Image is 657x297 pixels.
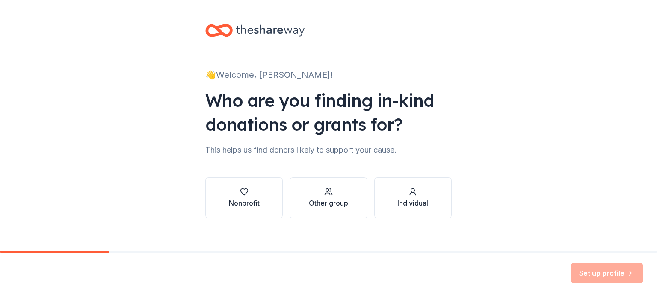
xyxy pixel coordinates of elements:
div: Individual [397,198,428,208]
button: Other group [290,177,367,218]
button: Nonprofit [205,177,283,218]
div: Other group [309,198,348,208]
button: Individual [374,177,452,218]
div: This helps us find donors likely to support your cause. [205,143,452,157]
div: Who are you finding in-kind donations or grants for? [205,88,452,136]
div: 👋 Welcome, [PERSON_NAME]! [205,68,452,82]
div: Nonprofit [229,198,260,208]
